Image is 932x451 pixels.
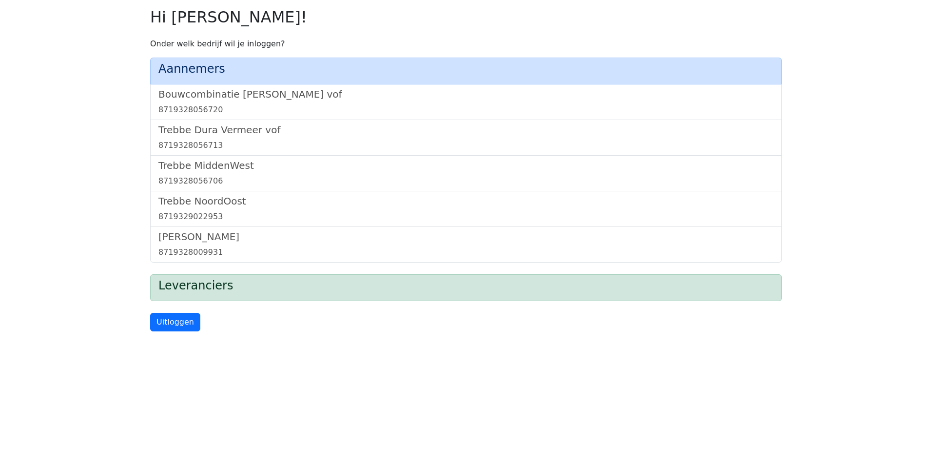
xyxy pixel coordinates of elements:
[158,195,774,207] h5: Trebbe NoordOost
[158,124,774,136] h5: Trebbe Dura Vermeer vof
[158,175,774,187] div: 8719328056706
[158,88,774,116] a: Bouwcombinatie [PERSON_NAME] vof8719328056720
[158,62,774,76] h4: Aannemers
[158,160,774,187] a: Trebbe MiddenWest8719328056706
[158,211,774,223] div: 8719329022953
[158,140,774,151] div: 8719328056713
[158,246,774,258] div: 8719328009931
[158,124,774,151] a: Trebbe Dura Vermeer vof8719328056713
[158,231,774,243] h5: [PERSON_NAME]
[158,104,774,116] div: 8719328056720
[158,231,774,258] a: [PERSON_NAME]8719328009931
[158,279,774,293] h4: Leveranciers
[150,8,782,26] h2: Hi [PERSON_NAME]!
[158,88,774,100] h5: Bouwcombinatie [PERSON_NAME] vof
[150,313,200,331] a: Uitloggen
[158,160,774,171] h5: Trebbe MiddenWest
[150,38,782,50] p: Onder welk bedrijf wil je inloggen?
[158,195,774,223] a: Trebbe NoordOost8719329022953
